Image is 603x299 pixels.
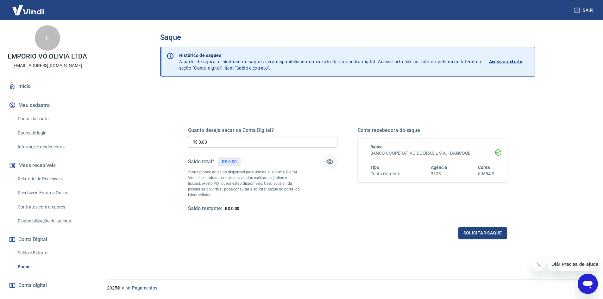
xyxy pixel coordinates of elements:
[489,59,523,65] p: Acessar extrato
[18,281,47,290] span: Conta digital
[8,159,87,172] button: Meus recebíveis
[8,233,87,246] button: Conta Digital
[222,159,237,165] p: R$ 0,00
[478,165,490,170] span: Conta
[8,79,87,93] a: Início
[573,4,595,16] button: Sair
[15,112,87,125] a: Dados da conta
[8,0,49,20] img: Vindi
[15,201,87,214] a: Contratos com credores
[4,4,53,9] span: Olá! Precisa de ajuda?
[107,285,588,291] p: 2025 ©
[15,260,87,273] a: Saque
[122,285,157,290] a: Vindi Pagamentos
[15,140,87,153] a: Informe de rendimentos
[15,172,87,185] a: Relatório de Recebíveis
[458,227,507,239] button: Solicitar saque
[35,25,60,51] div: E
[370,165,380,170] span: Tipo
[431,165,447,170] span: Agência
[370,171,400,177] h6: Conta Corrente
[578,274,598,294] iframe: Botão para abrir a janela de mensagens
[478,171,494,177] h6: 60554-9
[188,205,222,212] h5: Saldo restante:
[15,215,87,227] a: Disponibilização de agenda
[188,169,300,198] p: *Corresponde ao saldo disponível para uso na sua Conta Digital Vindi. Incluindo os valores das ve...
[8,98,87,112] button: Meu cadastro
[12,62,82,69] p: [EMAIL_ADDRESS][DOMAIN_NAME]
[179,52,481,71] p: A partir de agora, o histórico de saques será disponibilizado no extrato da sua conta digital. Ac...
[370,150,494,157] h6: BANCO COOPERATIVO DO BRASIL S.A. - BANCOOB
[532,259,545,271] iframe: Fechar mensagem
[548,257,598,271] iframe: Mensagem da empresa
[15,127,87,140] a: Dados de login
[8,278,87,292] a: Conta digital
[489,52,530,71] a: Acessar extrato
[358,127,507,134] h5: Conta recebedora do saque
[15,246,87,259] a: Saldo e Extrato
[8,53,87,60] p: EMPORIO VÓ OLIVIA LTDA
[188,127,337,134] h5: Quanto deseja sacar da Conta Digital?
[179,52,481,59] p: Histórico de saques
[15,186,87,199] a: Recebíveis Futuros Online
[188,159,216,165] h5: Saldo total*:
[431,171,447,177] h6: 3123
[160,33,535,42] h3: Saque
[370,144,383,149] span: Banco
[225,206,240,211] span: R$ 0,00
